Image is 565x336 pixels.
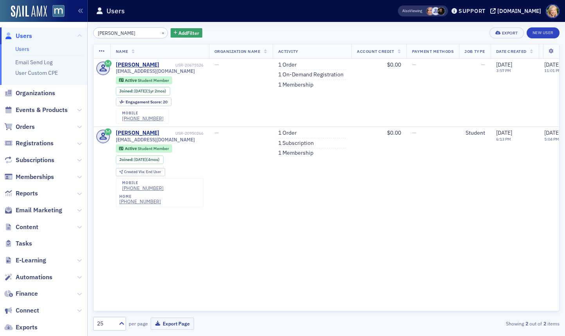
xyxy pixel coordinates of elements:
span: Student Member [138,146,169,151]
div: Student [464,130,485,137]
a: View Homepage [47,5,65,18]
a: Users [15,45,29,52]
span: Activity [278,49,299,54]
div: Created Via: End User [116,168,165,176]
span: [DATE] [496,61,512,68]
a: Automations [4,273,52,282]
strong: 2 [542,320,547,327]
a: 1 Membership [278,81,313,89]
time: 3:57 PM [496,68,511,73]
a: 1 On-Demand Registration [278,71,344,78]
div: Joined: 2024-08-01 00:00:00 [116,87,170,96]
div: USR-20675526 [160,63,203,68]
img: SailAMX [11,5,47,18]
time: 11:01 PM [544,68,561,73]
button: × [160,29,167,36]
a: Organizations [4,89,55,98]
span: Finance [16,289,38,298]
div: Joined: 2025-05-22 00:00:00 [116,155,164,164]
img: SailAMX [52,5,65,17]
a: E-Learning [4,256,46,265]
span: Date Created [496,49,527,54]
div: USR-20950266 [160,131,203,136]
span: $0.00 [387,129,401,136]
div: mobile [122,111,164,116]
span: Orders [16,123,35,131]
span: Created Via : [124,169,146,174]
span: — [214,129,219,136]
span: $0.00 [387,61,401,68]
div: (4mos) [134,157,160,162]
span: Account Credit [357,49,394,54]
span: [DATE] [544,129,560,136]
a: Finance [4,289,38,298]
div: [DOMAIN_NAME] [497,7,541,14]
a: 1 Membership [278,150,313,157]
span: Content [16,223,38,231]
div: mobile [122,181,164,185]
span: Subscriptions [16,156,54,164]
div: [PERSON_NAME] [116,130,159,137]
span: Organization Name [214,49,261,54]
a: Email Marketing [4,206,62,215]
a: Users [4,32,32,40]
button: Export Page [151,318,194,330]
a: [PERSON_NAME] [116,61,159,69]
div: Active: Active: Student Member [116,145,173,152]
span: Exports [16,323,38,332]
div: Support [459,7,486,14]
button: Export [489,27,524,38]
div: Export [502,31,518,35]
span: Joined : [119,89,134,94]
span: [DATE] [496,129,512,136]
span: [EMAIL_ADDRESS][DOMAIN_NAME] [116,137,195,143]
a: Content [4,223,38,231]
a: Exports [4,323,38,332]
span: — [412,61,416,68]
span: [EMAIL_ADDRESS][DOMAIN_NAME] [116,68,195,74]
span: [DATE] [134,88,146,94]
input: Search… [93,27,168,38]
div: home [119,194,161,199]
span: Email Marketing [16,206,62,215]
a: 1 Order [278,61,297,69]
span: Payment Methods [412,49,454,54]
span: Job Type [464,49,485,54]
span: Name [116,49,128,54]
span: Active [125,146,138,151]
a: [PHONE_NUMBER] [122,185,164,191]
span: [DATE] [544,61,560,68]
span: Add Filter [178,29,199,36]
a: Email Send Log [15,59,52,66]
span: — [412,129,416,136]
time: 5:04 PM [544,136,559,142]
span: Reports [16,189,38,198]
button: [DOMAIN_NAME] [490,8,544,14]
span: Joined : [119,157,134,162]
a: [PHONE_NUMBER] [119,199,161,204]
a: Tasks [4,239,32,248]
a: New User [527,27,560,38]
a: Subscriptions [4,156,54,164]
a: Events & Products [4,106,68,114]
a: 1 Order [278,130,297,137]
span: Active [125,78,138,83]
a: Orders [4,123,35,131]
span: Justin Chase [432,7,440,15]
span: Connect [16,306,39,315]
span: Lauren McDonough [437,7,445,15]
span: Engagement Score : [126,99,163,105]
div: 25 [97,320,114,328]
a: Registrations [4,139,54,148]
div: End User [124,170,161,174]
a: Active Student Member [119,78,169,83]
span: — [214,61,219,68]
span: — [481,61,485,68]
span: Registrations [16,139,54,148]
div: Showing out of items [410,320,560,327]
span: Memberships [16,173,54,181]
time: 6:13 PM [496,136,511,142]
